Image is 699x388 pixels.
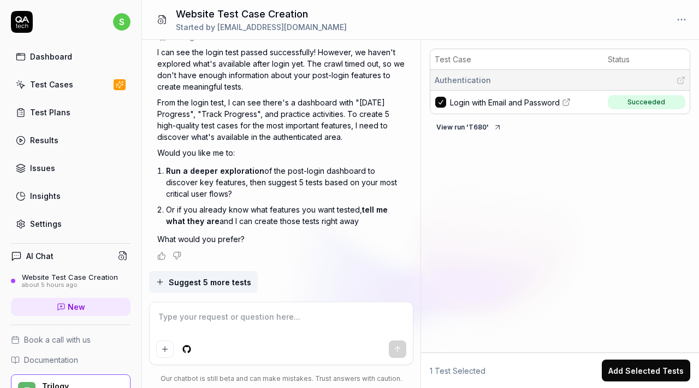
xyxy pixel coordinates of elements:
div: about 5 hours ago [22,281,118,289]
p: I can see the login test passed successfully! However, we haven't explored what's available after... [157,46,405,92]
p: Would you like me to: [157,147,405,158]
th: Status [603,49,690,70]
span: Authentication [435,74,491,86]
span: Login with Email and Password [450,97,560,108]
div: Test Plans [30,107,70,118]
button: Add attachment [156,340,174,358]
a: Settings [11,213,131,234]
div: Started by [176,21,347,33]
span: Documentation [24,354,78,366]
button: s [113,11,131,33]
a: Book a call with us [11,334,131,345]
th: Test Case [430,49,603,70]
a: Test Cases [11,74,131,95]
p: From the login test, I can see there's a dashboard with "[DATE] Progress", "Track Progress", and ... [157,97,405,143]
span: New [68,301,85,313]
div: Insights [30,190,61,202]
a: Results [11,130,131,151]
span: Book a call with us [24,334,91,345]
a: New [11,298,131,316]
button: View run 'T680' [430,119,508,136]
p: What would you prefer? [157,233,405,245]
span: 1 Test Selected [430,365,485,377]
li: of the post-login dashboard to discover key features, then suggest 5 tests based on your most cri... [166,163,405,202]
span: Run a deeper exploration [166,166,264,175]
a: Test Plans [11,102,131,123]
button: Add Selected Tests [602,360,690,381]
li: Or if you already know what features you want tested, and I can create those tests right away [166,202,405,229]
span: s [113,13,131,31]
button: Positive feedback [157,251,166,260]
a: Dashboard [11,46,131,67]
div: Issues [30,162,55,174]
button: Suggest 5 more tests [149,271,258,293]
a: View run 'T680' [430,121,508,132]
a: Login with Email and Password [450,97,601,108]
span: [EMAIL_ADDRESS][DOMAIN_NAME] [217,22,347,32]
div: Succeeded [627,97,665,107]
span: Suggest 5 more tests [169,277,251,288]
div: Website Test Case Creation [22,273,118,281]
h1: Website Test Case Creation [176,7,347,21]
div: Test Cases [30,79,73,90]
div: Dashboard [30,51,72,62]
a: Issues [11,157,131,179]
button: Negative feedback [173,251,181,260]
div: Our chatbot is still beta and can make mistakes. Trust answers with caution. [149,374,414,384]
a: Insights [11,185,131,207]
div: Results [30,134,58,146]
a: Website Test Case Creationabout 5 hours ago [11,273,131,289]
div: Settings [30,218,62,230]
h4: AI Chat [26,250,54,262]
a: Documentation [11,354,131,366]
